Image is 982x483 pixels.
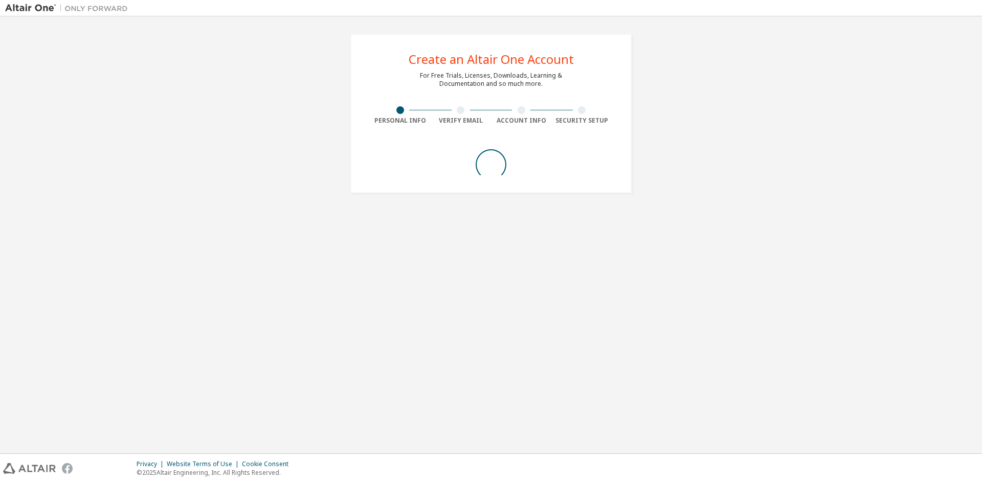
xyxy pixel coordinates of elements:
div: Website Terms of Use [167,460,242,468]
div: Privacy [137,460,167,468]
div: For Free Trials, Licenses, Downloads, Learning & Documentation and so much more. [420,72,562,88]
div: Cookie Consent [242,460,295,468]
img: altair_logo.svg [3,463,56,474]
div: Create an Altair One Account [409,53,574,65]
div: Verify Email [431,117,492,125]
p: © 2025 Altair Engineering, Inc. All Rights Reserved. [137,468,295,477]
img: Altair One [5,3,133,13]
div: Security Setup [552,117,613,125]
div: Account Info [491,117,552,125]
img: facebook.svg [62,463,73,474]
div: Personal Info [370,117,431,125]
